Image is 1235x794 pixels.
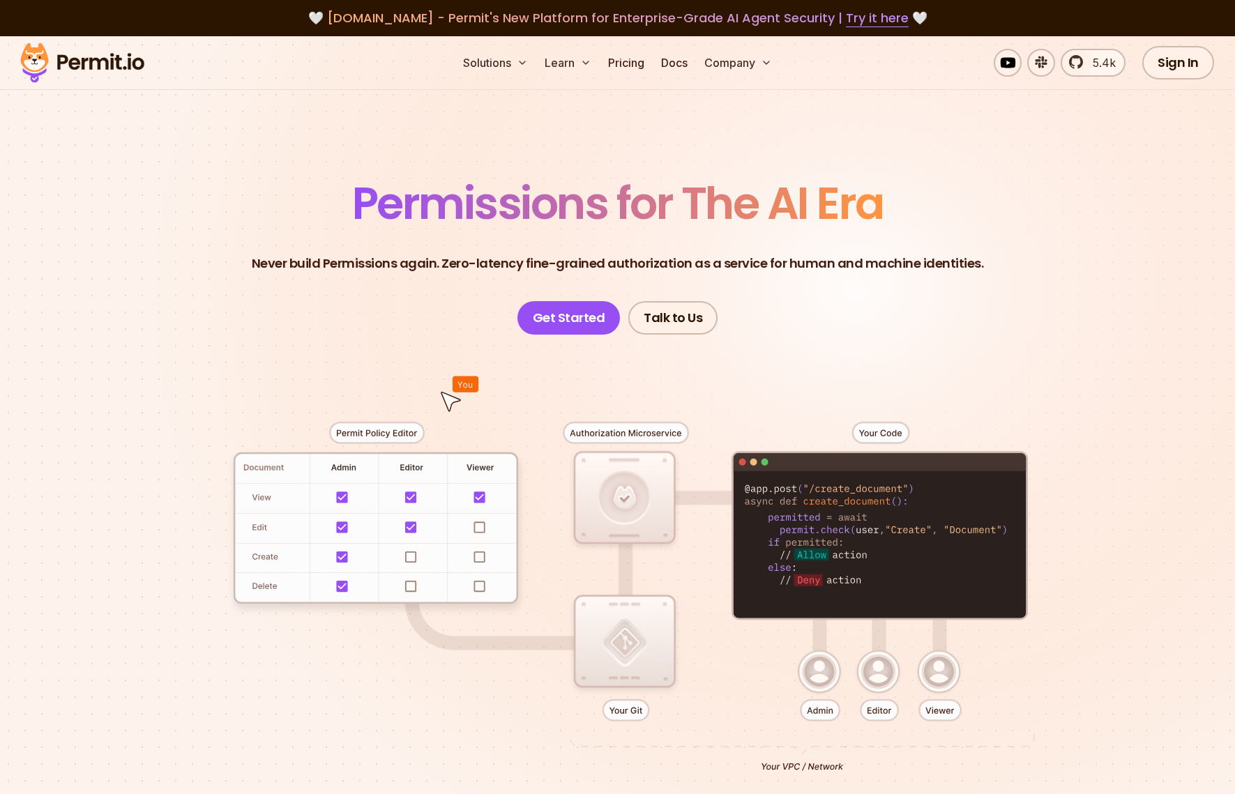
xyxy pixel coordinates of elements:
[517,301,621,335] a: Get Started
[252,254,984,273] p: Never build Permissions again. Zero-latency fine-grained authorization as a service for human and...
[1061,49,1126,77] a: 5.4k
[539,49,597,77] button: Learn
[327,9,909,26] span: [DOMAIN_NAME] - Permit's New Platform for Enterprise-Grade AI Agent Security |
[603,49,650,77] a: Pricing
[846,9,909,27] a: Try it here
[1142,46,1214,79] a: Sign In
[352,172,884,234] span: Permissions for The AI Era
[656,49,693,77] a: Docs
[33,8,1202,28] div: 🤍 🤍
[699,49,778,77] button: Company
[457,49,533,77] button: Solutions
[14,39,151,86] img: Permit logo
[628,301,718,335] a: Talk to Us
[1084,54,1116,71] span: 5.4k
